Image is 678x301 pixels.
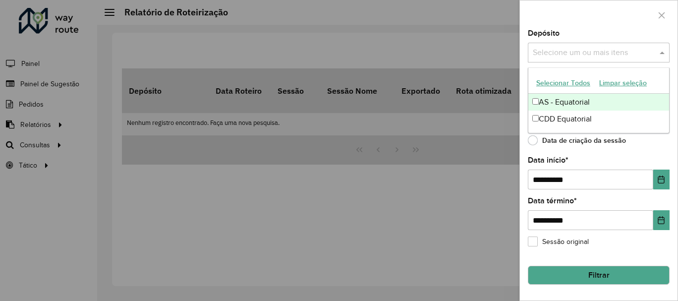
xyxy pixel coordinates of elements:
[653,170,670,189] button: Choose Date
[532,75,595,91] button: Selecionar Todos
[528,67,670,133] ng-dropdown-panel: Options list
[528,237,589,247] label: Sessão original
[528,135,626,145] label: Data de criação da sessão
[528,111,669,127] div: CDD Equatorial
[528,27,560,39] label: Depósito
[528,195,577,207] label: Data término
[528,154,568,166] label: Data início
[653,210,670,230] button: Choose Date
[528,94,669,111] div: AS - Equatorial
[595,75,651,91] button: Limpar seleção
[528,266,670,285] button: Filtrar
